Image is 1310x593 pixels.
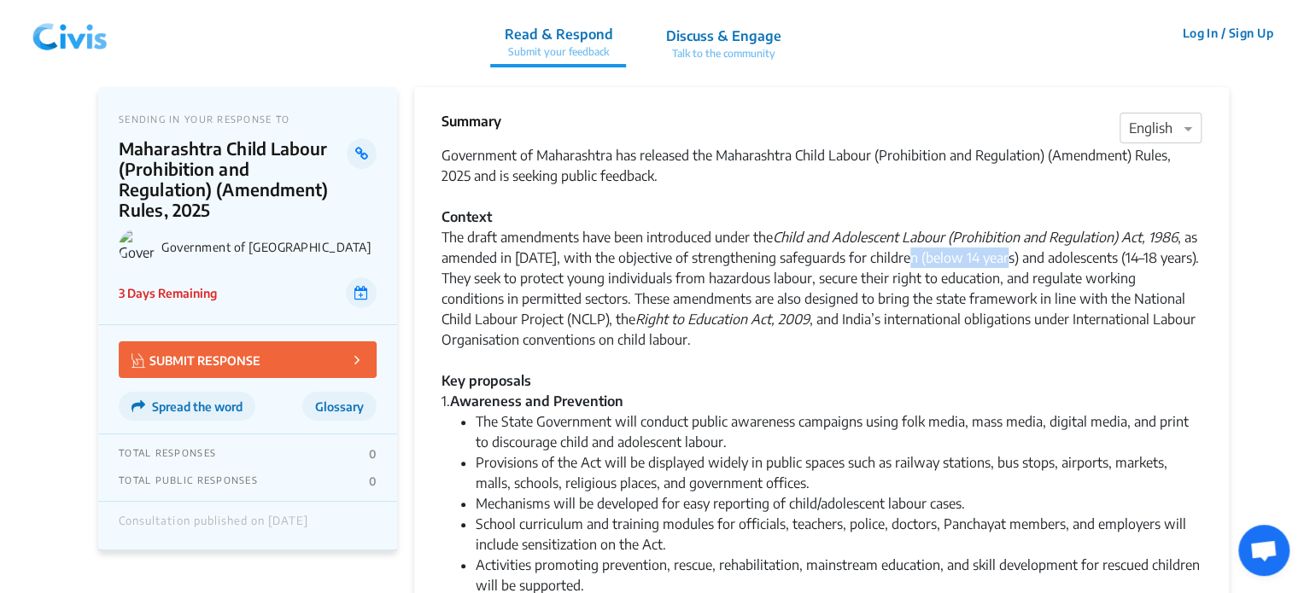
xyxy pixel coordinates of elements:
[161,240,377,254] p: Government of [GEOGRAPHIC_DATA]
[132,350,260,369] p: SUBMIT RESPONSE
[119,474,258,488] p: TOTAL PUBLIC RESPONSES
[315,399,364,414] span: Glossary
[152,399,243,414] span: Spread the word
[369,474,377,488] p: 0
[504,44,612,60] p: Submit your feedback
[26,8,114,59] img: navlogo.png
[476,411,1202,452] li: The State Government will conduct public awareness campaigns using folk media, mass media, digita...
[119,138,347,220] p: Maharashtra Child Labour (Prohibition and Regulation) (Amendment) Rules, 2025
[476,493,1202,514] li: Mechanisms will be developed for easy reporting of child/adolescent labour cases.
[635,311,810,328] em: Right to Education Act, 2009
[442,111,501,131] p: Summary
[132,353,145,368] img: Vector.jpg
[476,452,1202,493] li: Provisions of the Act will be displayed widely in public spaces such as railway stations, bus sto...
[119,392,255,421] button: Spread the word
[504,24,612,44] p: Read & Respond
[119,284,217,302] p: 3 Days Remaining
[119,113,377,125] p: SENDING IN YOUR RESPONSE TO
[773,229,1178,246] em: Child and Adolescent Labour (Prohibition and Regulation) Act, 1986
[442,208,492,225] strong: Context
[369,447,377,461] p: 0
[119,341,377,378] button: SUBMIT RESPONSE
[1171,20,1284,46] button: Log In / Sign Up
[1238,525,1290,576] a: Open chat
[442,372,531,389] strong: Key proposals
[119,515,308,537] div: Consultation published on [DATE]
[665,46,781,61] p: Talk to the community
[119,229,155,265] img: Government of Maharashtra logo
[442,145,1202,411] div: Government of Maharashtra has released the Maharashtra Child Labour (Prohibition and Regulation) ...
[119,447,216,461] p: TOTAL RESPONSES
[450,392,623,410] strong: Awareness and Prevention
[476,514,1202,555] li: School curriculum and training modules for officials, teachers, police, doctors, Panchayat member...
[302,392,377,421] button: Glossary
[665,26,781,46] p: Discuss & Engage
